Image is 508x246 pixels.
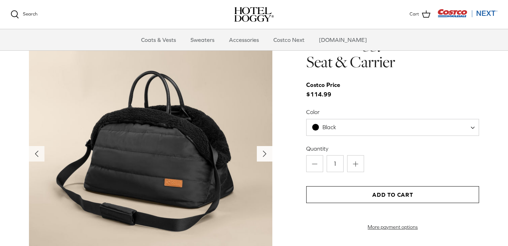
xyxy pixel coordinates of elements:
img: hoteldoggycom [234,7,274,22]
input: Quantity [327,155,344,172]
a: Search [11,10,37,19]
a: Coats & Vests [135,29,182,50]
span: Black [322,124,336,130]
span: Black [306,119,479,136]
a: More payment options [306,224,479,230]
span: Cart [410,11,419,18]
a: Visit Costco Next [437,13,497,19]
span: Black [307,124,350,131]
button: Previous [29,146,44,162]
label: Color [306,108,479,116]
img: Costco Next [437,9,497,18]
a: Accessories [223,29,265,50]
div: Costco Price [306,80,340,90]
span: Search [23,11,37,17]
button: Add to Cart [306,186,479,203]
a: Sweaters [184,29,221,50]
label: Quantity [306,145,479,152]
span: $114.99 [306,80,347,99]
a: [DOMAIN_NAME] [313,29,373,50]
button: Next [257,146,272,162]
a: Costco Next [267,29,311,50]
h1: Hotel Doggy Deluxe Car Seat & Carrier [306,32,479,72]
a: hoteldoggy.com hoteldoggycom [234,7,274,22]
a: Cart [410,10,430,19]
